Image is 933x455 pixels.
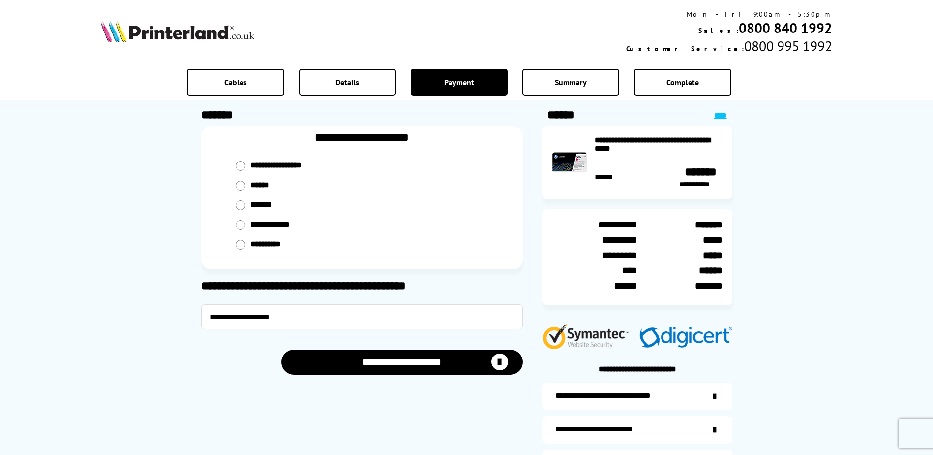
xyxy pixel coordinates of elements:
[555,77,587,87] span: Summary
[542,383,732,410] a: additional-ink
[626,10,832,19] div: Mon - Fri 9:00am - 5:30pm
[335,77,359,87] span: Details
[666,77,699,87] span: Complete
[698,26,739,35] span: Sales:
[626,44,744,53] span: Customer Service:
[739,19,832,37] a: 0800 840 1992
[101,21,254,42] img: Printerland Logo
[542,416,732,444] a: items-arrive
[224,77,247,87] span: Cables
[744,37,832,55] span: 0800 995 1992
[444,77,474,87] span: Payment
